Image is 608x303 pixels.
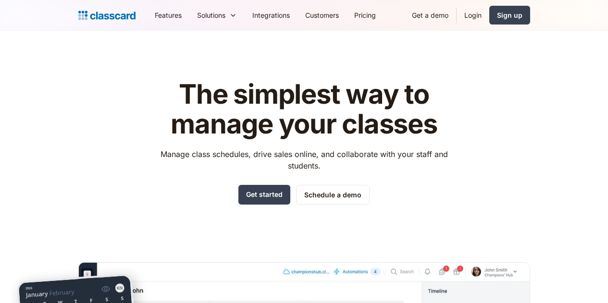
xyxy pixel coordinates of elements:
a: Customers [298,4,347,26]
div: Solutions [197,10,225,20]
a: Get a demo [404,4,456,26]
div: Solutions [189,4,245,26]
a: Login [457,4,489,26]
div: Sign up [497,10,522,20]
a: Sign up [489,6,530,24]
a: Integrations [245,4,298,26]
a: Get started [238,185,290,205]
a: Pricing [347,4,384,26]
a: home [78,9,136,22]
a: Schedule a demo [296,185,370,205]
a: Features [147,4,189,26]
h1: The simplest way to manage your classes [151,80,457,139]
p: Manage class schedules, drive sales online, and collaborate with your staff and students. [151,148,457,171]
